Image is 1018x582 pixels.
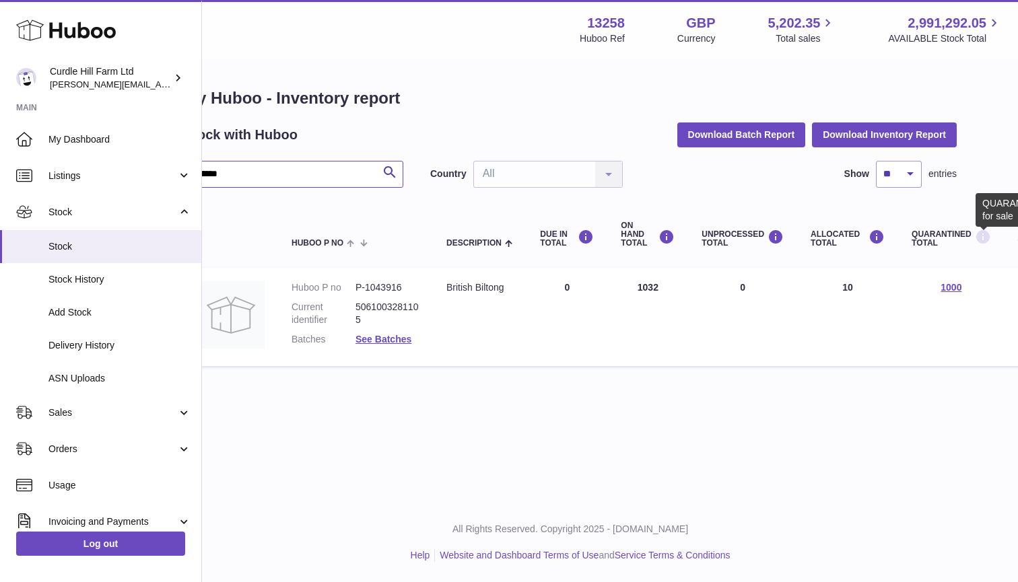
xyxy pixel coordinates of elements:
span: [PERSON_NAME][EMAIL_ADDRESS][DOMAIN_NAME] [50,79,270,89]
label: Show [844,168,869,180]
a: Log out [16,532,185,556]
td: 10 [797,268,898,366]
span: Listings [48,170,177,182]
dt: Batches [292,333,355,346]
span: 5,202.35 [768,14,821,32]
div: UNPROCESSED Total [702,229,784,248]
td: 1032 [607,268,688,366]
td: 0 [688,268,797,366]
div: QUARANTINED Total [912,229,991,248]
label: Country [430,168,467,180]
span: Delivery History [48,339,191,352]
a: 2,991,292.05 AVAILABLE Stock Total [888,14,1002,45]
strong: GBP [686,14,715,32]
p: All Rights Reserved. Copyright 2025 - [DOMAIN_NAME] [173,523,968,536]
div: Currency [677,32,716,45]
dt: Huboo P no [292,281,355,294]
div: DUE IN TOTAL [540,229,594,248]
a: Service Terms & Conditions [615,550,731,560]
div: Curdle Hill Farm Ltd [50,65,171,91]
button: Download Inventory Report [812,122,957,147]
strong: 13258 [587,14,625,32]
a: See Batches [355,334,411,344]
td: 0 [527,268,607,366]
h1: My Huboo - Inventory report [184,87,957,109]
span: Add Stock [48,306,191,319]
h2: Stock with Huboo [184,126,298,144]
div: ON HAND Total [621,221,675,248]
span: 2,991,292.05 [908,14,986,32]
button: Download Batch Report [677,122,806,147]
span: Huboo P no [292,239,343,248]
span: My Dashboard [48,133,191,146]
span: Invoicing and Payments [48,515,177,528]
dd: 5061003281105 [355,301,419,326]
span: Stock [48,206,177,219]
a: Website and Dashboard Terms of Use [440,550,599,560]
span: AVAILABLE Stock Total [888,32,1002,45]
a: Help [411,550,430,560]
span: Stock History [48,273,191,286]
span: Description [446,239,502,248]
span: Stock [48,240,191,253]
dd: P-1043916 [355,281,419,294]
a: 5,202.35 Total sales [768,14,836,45]
li: and [435,549,730,562]
span: Orders [48,443,177,456]
span: ASN Uploads [48,372,191,385]
div: Huboo Ref [580,32,625,45]
dt: Current identifier [292,301,355,326]
span: Sales [48,406,177,419]
span: Total sales [776,32,836,45]
a: 1000 [941,282,961,293]
span: Usage [48,479,191,492]
span: entries [928,168,957,180]
div: ALLOCATED Total [811,229,885,248]
img: product image [197,281,265,349]
div: British Biltong [446,281,513,294]
img: miranda@diddlysquatfarmshop.com [16,68,36,88]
